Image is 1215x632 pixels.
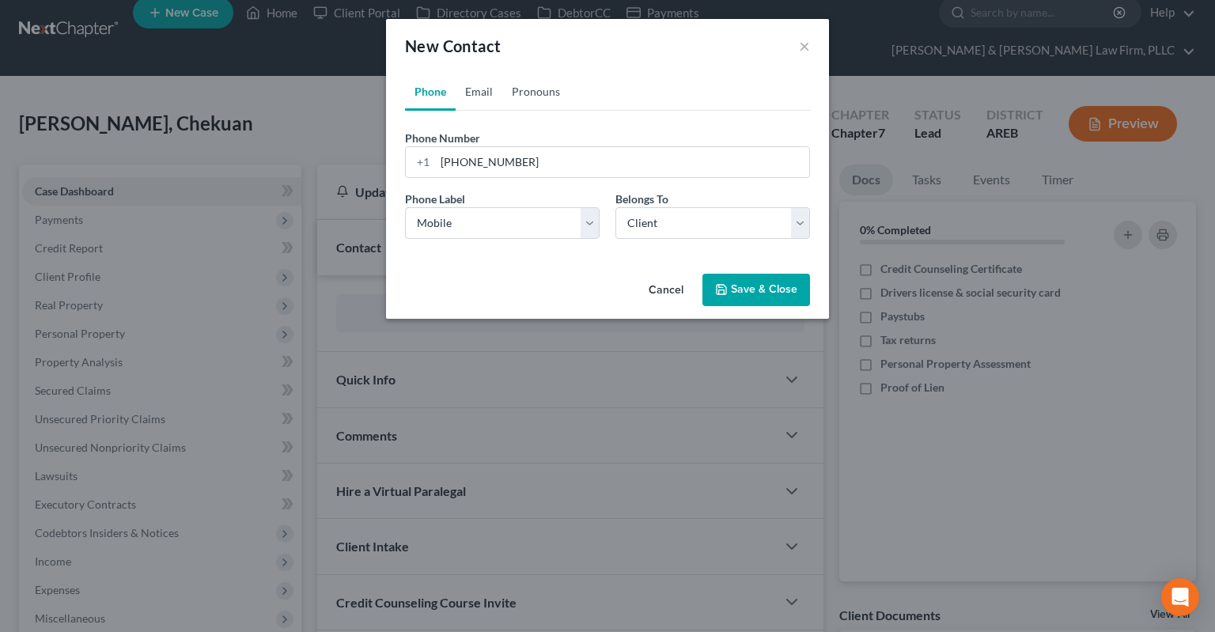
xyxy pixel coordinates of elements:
div: Open Intercom Messenger [1161,578,1199,616]
button: × [799,36,810,55]
span: New Contact [405,36,501,55]
a: Phone [405,73,456,111]
a: Email [456,73,502,111]
div: +1 [406,147,435,177]
span: Phone Label [405,192,465,206]
a: Pronouns [502,73,570,111]
span: Belongs To [615,192,668,206]
button: Cancel [636,275,696,307]
span: Phone Number [405,131,480,145]
input: ###-###-#### [435,147,809,177]
button: Save & Close [702,274,810,307]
